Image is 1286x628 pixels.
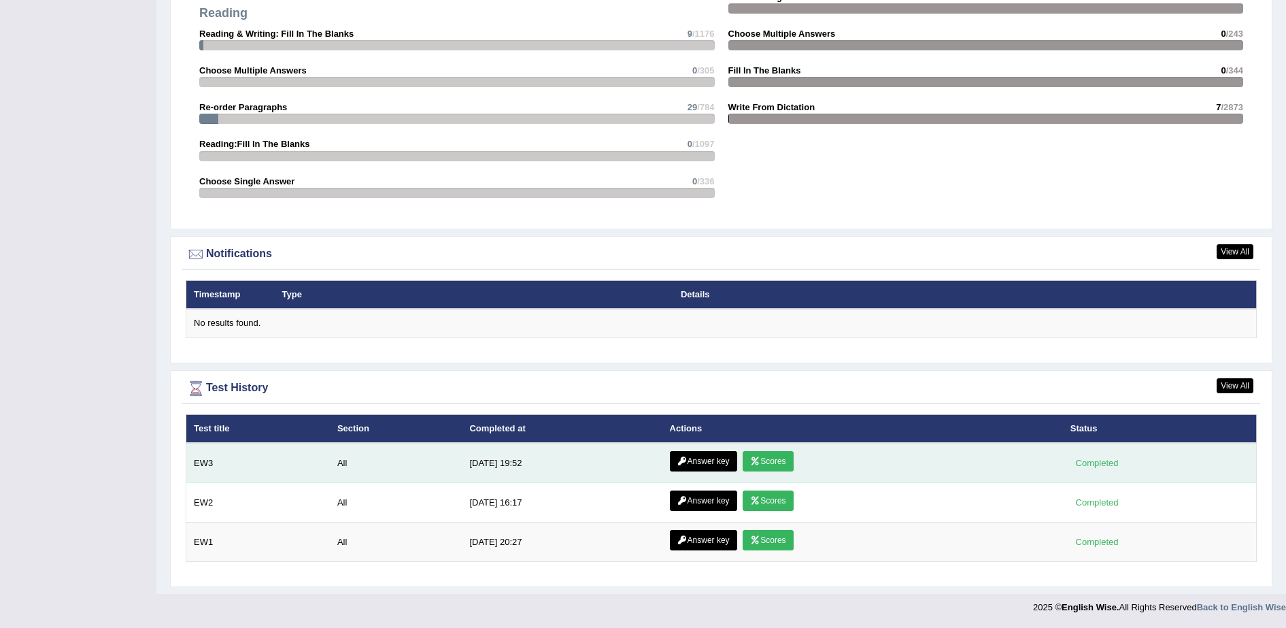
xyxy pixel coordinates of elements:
[462,523,662,562] td: [DATE] 20:27
[692,176,697,186] span: 0
[1070,495,1123,510] div: Completed
[330,523,462,562] td: All
[330,483,462,523] td: All
[670,451,737,472] a: Answer key
[1217,378,1253,393] a: View All
[743,491,793,511] a: Scores
[1070,535,1123,549] div: Completed
[662,414,1063,443] th: Actions
[199,139,310,149] strong: Reading:Fill In The Blanks
[462,414,662,443] th: Completed at
[1226,29,1243,39] span: /243
[186,523,330,562] td: EW1
[199,29,354,39] strong: Reading & Writing: Fill In The Blanks
[186,483,330,523] td: EW2
[462,483,662,523] td: [DATE] 16:17
[1226,65,1243,76] span: /344
[186,378,1257,399] div: Test History
[186,280,275,309] th: Timestamp
[688,139,692,149] span: 0
[697,176,714,186] span: /336
[692,65,697,76] span: 0
[330,443,462,483] td: All
[462,443,662,483] td: [DATE] 19:52
[199,176,294,186] strong: Choose Single Answer
[743,451,793,472] a: Scores
[1062,602,1119,612] strong: English Wise.
[743,530,793,550] a: Scores
[1221,29,1225,39] span: 0
[692,139,715,149] span: /1097
[199,6,248,20] strong: Reading
[194,317,1249,330] div: No results found.
[697,65,714,76] span: /305
[1197,602,1286,612] a: Back to English Wise
[728,102,815,112] strong: Write From Dictation
[688,29,692,39] span: 9
[1063,414,1257,443] th: Status
[670,491,737,511] a: Answer key
[1070,456,1123,470] div: Completed
[275,280,673,309] th: Type
[728,65,801,76] strong: Fill In The Blanks
[186,244,1257,265] div: Notifications
[728,29,836,39] strong: Choose Multiple Answers
[692,29,715,39] span: /1176
[697,102,714,112] span: /784
[1221,102,1243,112] span: /2873
[673,280,1175,309] th: Details
[199,65,307,76] strong: Choose Multiple Answers
[688,102,697,112] span: 29
[670,530,737,550] a: Answer key
[1216,102,1221,112] span: 7
[186,443,330,483] td: EW3
[186,414,330,443] th: Test title
[1221,65,1225,76] span: 0
[1217,244,1253,259] a: View All
[1033,594,1286,614] div: 2025 © All Rights Reserved
[199,102,287,112] strong: Re-order Paragraphs
[330,414,462,443] th: Section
